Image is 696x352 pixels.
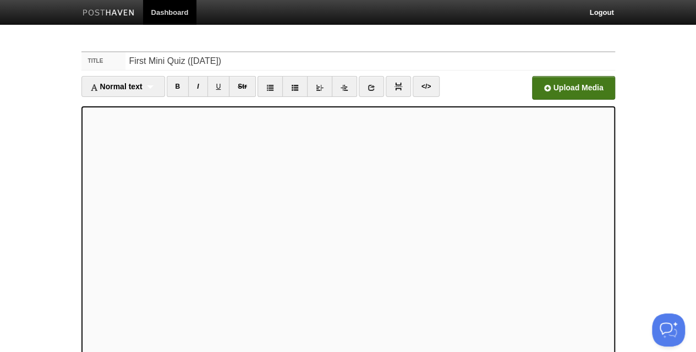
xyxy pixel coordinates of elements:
[238,83,247,90] del: Str
[83,9,135,18] img: Posthaven-bar
[229,76,256,97] a: Str
[652,313,685,346] iframe: Help Scout Beacon - Open
[167,76,189,97] a: B
[394,83,402,90] img: pagebreak-icon.png
[207,76,230,97] a: U
[81,52,126,70] label: Title
[188,76,207,97] a: I
[90,82,143,91] span: Normal text
[413,76,440,97] a: </>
